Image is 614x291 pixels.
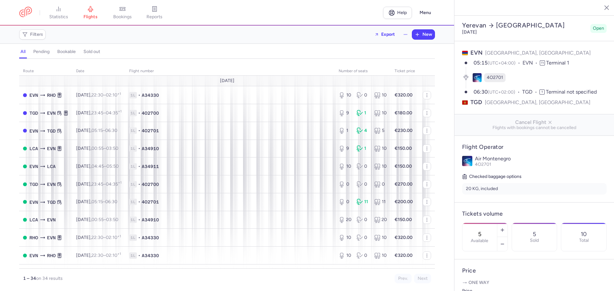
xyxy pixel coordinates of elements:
span: 4O2701 [142,127,159,134]
span: TGD [29,181,38,188]
th: number of seats [335,66,391,76]
div: 10 [374,252,387,259]
span: – [91,128,117,133]
time: 05:15 [474,60,488,66]
span: T1 [540,60,545,65]
span: A34910 [142,217,159,223]
span: [DATE], [76,146,118,151]
sup: +1 [117,92,121,96]
time: 23:45 [91,110,103,116]
a: reports [138,6,170,20]
sup: +1 [118,180,122,185]
button: Prev. [395,274,412,283]
span: 4O2700 [142,110,159,116]
span: – [91,164,119,169]
span: EVN [470,49,483,56]
a: Help [383,7,412,19]
span: T [539,89,545,95]
span: [DATE], [76,92,121,98]
span: EVN [47,110,56,117]
span: A34330 [142,92,159,98]
span: 1L [129,234,137,241]
span: – [91,199,117,204]
h4: pending [33,49,50,55]
span: – [91,217,118,222]
time: 04:35 [106,110,122,116]
span: [DATE], [76,181,122,187]
a: statistics [43,6,75,20]
span: • [138,181,140,188]
sup: +1 [117,234,121,238]
div: 0 [357,234,369,241]
div: 11 [357,199,369,205]
div: 1 [357,110,369,116]
sup: +1 [117,252,121,256]
span: [DATE], [76,164,119,169]
span: TGD [29,110,38,117]
button: Next [414,274,431,283]
span: RHO [47,252,56,259]
time: 03:50 [106,217,118,222]
span: • [138,145,140,152]
span: – [91,235,121,240]
h4: all [20,49,26,55]
strong: €320.00 [395,253,413,258]
span: [DATE], [76,235,121,240]
time: 05:15 [91,128,103,133]
span: Cancel Flight [460,119,609,125]
span: [DATE], [76,217,118,222]
time: [DATE] [462,29,477,35]
span: 1L [129,127,137,134]
span: 1L [129,181,137,188]
strong: €320.00 [395,235,413,240]
span: • [138,92,140,98]
th: Flight number [125,66,335,76]
span: • [138,127,140,134]
span: – [91,110,122,116]
span: 4O2701 [475,162,491,167]
span: A34330 [142,252,159,259]
span: bookings [113,14,132,20]
h5: Checked baggage options [462,173,607,180]
strong: €270.00 [395,181,413,187]
div: 9 [339,145,351,152]
strong: €150.00 [395,217,412,222]
span: [GEOGRAPHIC_DATA], [GEOGRAPHIC_DATA] [485,50,591,56]
span: statistics [49,14,68,20]
strong: €150.00 [395,164,412,169]
span: reports [146,14,162,20]
span: New [422,32,432,37]
div: 10 [374,234,387,241]
time: 00:55 [91,217,104,222]
span: – [91,146,118,151]
h4: Flight Operator [462,143,607,151]
span: TGD [470,98,482,106]
time: 05:15 [91,199,103,204]
div: 10 [374,110,387,116]
span: • [138,234,140,241]
button: Menu [416,7,435,19]
figure: 4O airline logo [473,73,482,82]
time: 02:10 [106,235,121,240]
span: 4O2700 [142,181,159,188]
div: 10 [339,92,351,98]
h4: Price [462,267,607,274]
span: flights [83,14,98,20]
p: Total [579,238,589,243]
sup: +1 [118,109,122,113]
span: Terminal 1 [546,60,569,66]
div: 20 [374,217,387,223]
th: date [72,66,125,76]
span: [DATE], [76,253,121,258]
span: EVN [47,234,56,241]
div: 0 [339,181,351,188]
div: 9 [339,110,351,116]
div: 10 [339,234,351,241]
span: • [138,252,140,259]
span: RHO [29,234,38,241]
strong: €180.00 [395,110,412,116]
span: [DATE] [220,78,234,83]
span: 1L [129,252,137,259]
time: 02:10 [106,253,121,258]
span: TGD [522,88,539,96]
